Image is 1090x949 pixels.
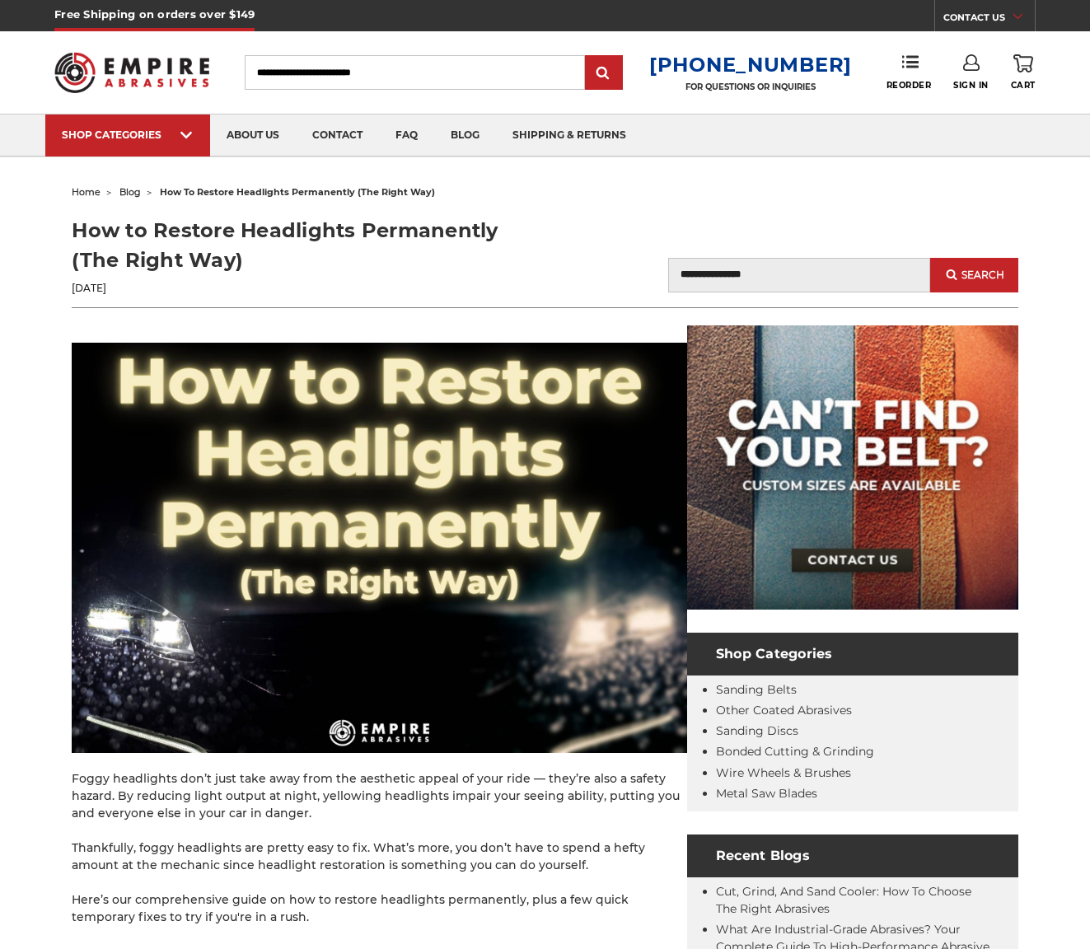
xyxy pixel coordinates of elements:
[72,891,686,926] p: Here’s our comprehensive guide on how to restore headlights permanently, plus a few quick tempora...
[953,80,989,91] span: Sign In
[943,8,1035,31] a: CONTACT US
[72,343,686,753] img: DIY How to restore headlights permanently the right way
[687,633,1018,676] h4: Shop Categories
[887,80,932,91] span: Reorder
[687,325,1018,610] img: promo banner for custom belts.
[160,186,435,198] span: how to restore headlights permanently (the right way)
[587,57,620,90] input: Submit
[649,53,852,77] a: [PHONE_NUMBER]
[496,115,643,157] a: shipping & returns
[72,770,686,822] p: Foggy headlights don’t just take away from the aesthetic appeal of your ride — they’re also a saf...
[62,129,194,141] div: SHOP CATEGORIES
[1011,54,1036,91] a: Cart
[716,682,797,697] a: Sanding Belts
[716,723,798,738] a: Sanding Discs
[54,42,209,103] img: Empire Abrasives
[72,216,545,275] h1: How to Restore Headlights Permanently (The Right Way)
[716,884,971,916] a: Cut, Grind, and Sand Cooler: How to Choose the Right Abrasives
[887,54,932,90] a: Reorder
[716,703,852,718] a: Other Coated Abrasives
[210,115,296,157] a: about us
[1011,80,1036,91] span: Cart
[649,82,852,92] p: FOR QUESTIONS OR INQUIRIES
[716,786,817,801] a: Metal Saw Blades
[72,839,686,874] p: Thankfully, foggy headlights are pretty easy to fix. What’s more, you don’t have to spend a hefty...
[72,186,101,198] a: home
[961,269,1004,281] span: Search
[930,258,1017,292] button: Search
[716,765,851,780] a: Wire Wheels & Brushes
[434,115,496,157] a: blog
[716,744,874,759] a: Bonded Cutting & Grinding
[379,115,434,157] a: faq
[687,834,1018,877] h4: Recent Blogs
[119,186,141,198] a: blog
[296,115,379,157] a: contact
[72,281,545,296] p: [DATE]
